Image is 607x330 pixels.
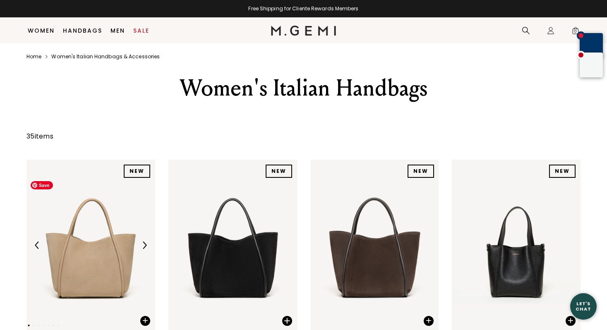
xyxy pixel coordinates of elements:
a: Home [26,53,41,60]
a: Men [110,27,125,34]
img: M.Gemi [271,26,336,36]
div: NEW [266,165,292,178]
img: Previous Arrow [34,242,41,249]
div: NEW [124,165,150,178]
div: Women's Italian Handbags [160,73,447,103]
a: Women's italian handbags & accessories [51,53,160,60]
a: Handbags [63,27,102,34]
span: Save [31,181,53,189]
a: Sale [133,27,149,34]
a: Women [28,27,55,34]
div: Let's Chat [570,301,597,311]
div: 35 items [26,132,53,141]
div: NEW [549,165,576,178]
span: 0 [571,28,580,36]
img: Next Arrow [141,242,148,249]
